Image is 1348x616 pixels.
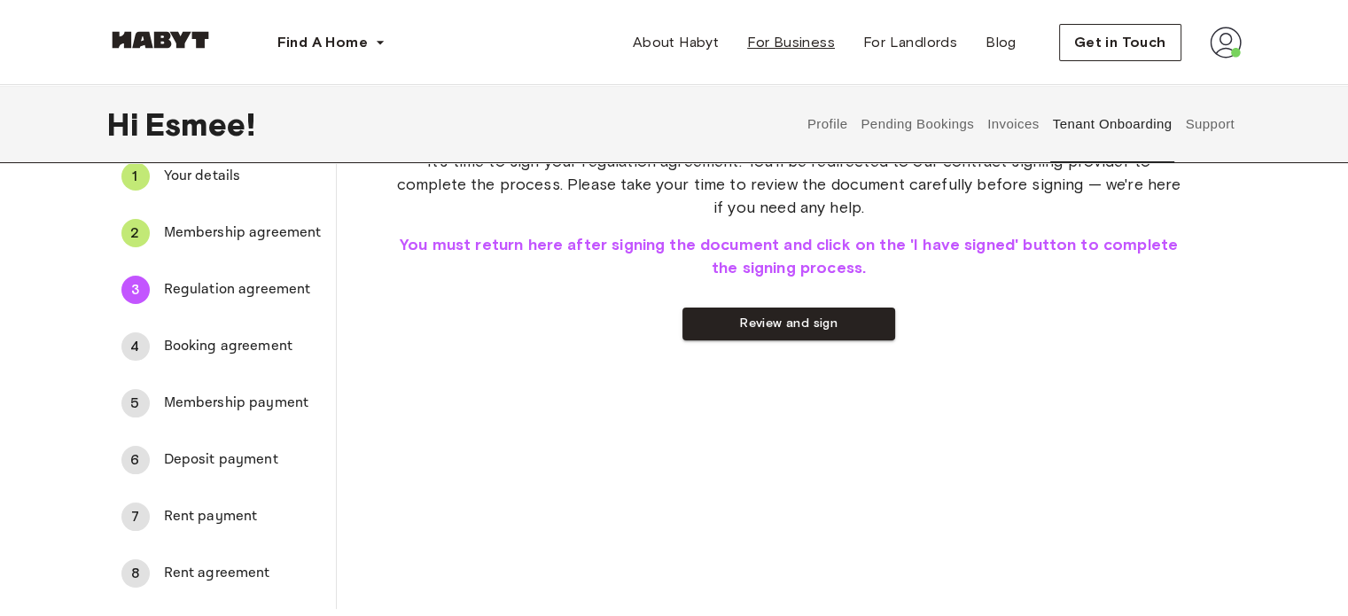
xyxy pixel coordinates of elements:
button: Invoices [986,85,1041,163]
button: Profile [805,85,850,163]
div: 3Regulation agreement [107,269,336,311]
div: 2Membership agreement [107,212,336,254]
span: Booking agreement [164,336,322,357]
img: avatar [1210,27,1242,58]
span: Rent payment [164,506,322,527]
a: Blog [971,25,1031,60]
div: 7 [121,503,150,531]
button: Pending Bookings [859,85,977,163]
div: 7Rent payment [107,495,336,538]
div: 6Deposit payment [107,439,336,481]
span: About Habyt [633,32,719,53]
div: 8 [121,559,150,588]
span: Membership payment [164,393,322,414]
span: Membership agreement [164,222,322,244]
span: Rent agreement [164,563,322,584]
img: Habyt [107,31,214,49]
button: Review and sign [682,308,895,340]
div: 3 [121,276,150,304]
span: Blog [986,32,1017,53]
a: For Landlords [849,25,971,60]
button: Tenant Onboarding [1050,85,1174,163]
span: For Landlords [863,32,957,53]
a: For Business [733,25,849,60]
span: Regulation agreement [164,279,322,300]
button: Support [1183,85,1237,163]
div: user profile tabs [800,85,1241,163]
button: Find A Home [263,25,400,60]
a: About Habyt [619,25,733,60]
span: Your details [164,166,322,187]
div: 5Membership payment [107,382,336,425]
div: 5 [121,389,150,417]
div: 4 [121,332,150,361]
div: 2 [121,219,150,247]
span: Deposit payment [164,449,322,471]
span: Find A Home [277,32,368,53]
span: You must return here after signing the document and click on the 'I have signed' button to comple... [393,233,1185,279]
span: Get in Touch [1074,32,1166,53]
span: For Business [747,32,835,53]
div: 1Your details [107,155,336,198]
div: 6 [121,446,150,474]
div: 8Rent agreement [107,552,336,595]
div: 1 [121,162,150,191]
span: Esmee ! [145,105,255,143]
button: Get in Touch [1059,24,1181,61]
span: Hi [107,105,145,143]
div: 4Booking agreement [107,325,336,368]
span: It's time to sign your regulation agreement! You'll be redirected to our contract signing provide... [393,150,1185,219]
